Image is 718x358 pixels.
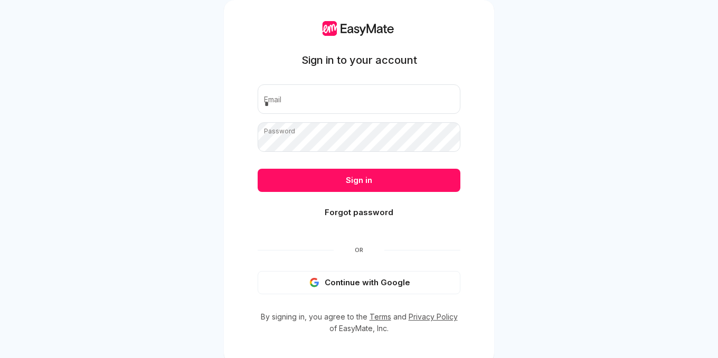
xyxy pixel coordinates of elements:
button: Forgot password [258,201,460,224]
a: Terms [370,312,391,321]
button: Continue with Google [258,271,460,294]
button: Sign in [258,169,460,192]
a: Privacy Policy [409,312,458,321]
span: Or [334,246,384,254]
p: By signing in, you agree to the and of EasyMate, Inc. [258,311,460,334]
h1: Sign in to your account [301,53,417,67]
